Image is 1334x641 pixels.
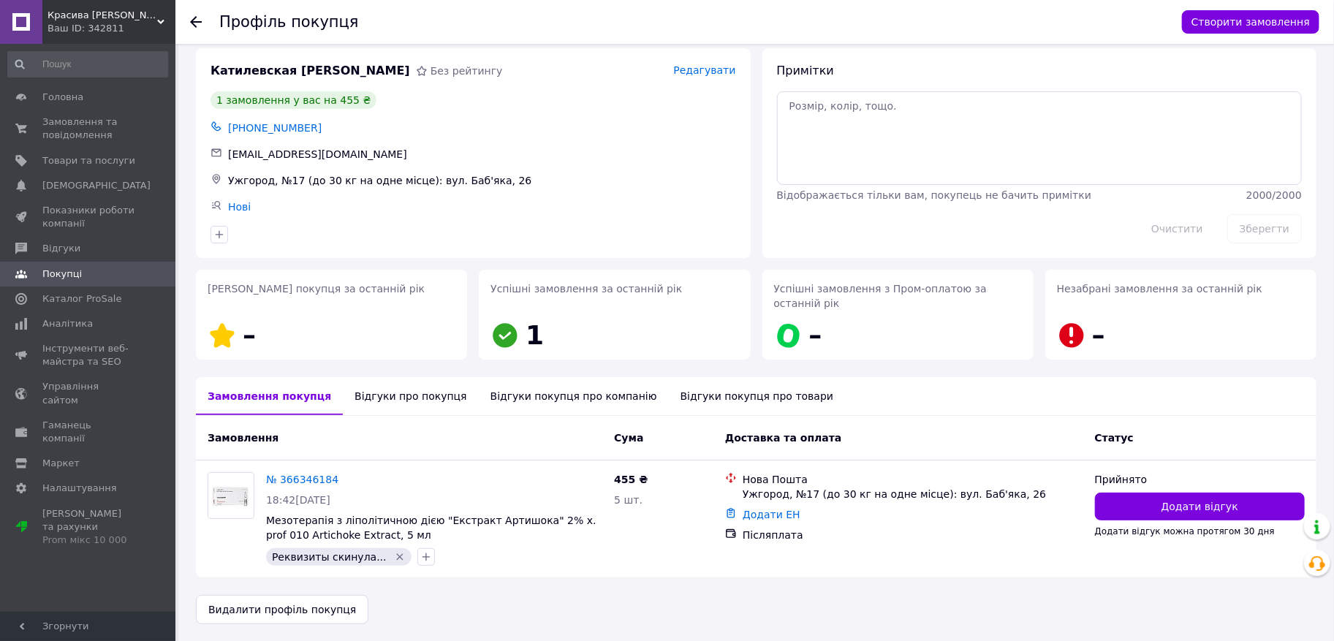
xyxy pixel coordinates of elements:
[42,154,135,167] span: Товари та послуги
[42,342,135,368] span: Інструменти веб-майстра та SEO
[431,65,503,77] span: Без рейтингу
[669,377,845,415] div: Відгуки покупця про товари
[228,122,322,134] span: [PHONE_NUMBER]
[42,115,135,142] span: Замовлення та повідомлення
[243,320,256,350] span: –
[673,64,735,76] span: Редагувати
[219,13,359,31] h1: Профіль покупця
[809,320,822,350] span: –
[42,457,80,470] span: Маркет
[777,64,834,77] span: Примітки
[1095,526,1275,536] span: Додати відгук можна протягом 30 дня
[479,377,669,415] div: Відгуки покупця про компанію
[394,551,406,563] svg: Видалити мітку
[343,377,478,415] div: Відгуки про покупця
[743,472,1083,487] div: Нова Пошта
[266,515,596,541] a: Мезотерапія з ліполітичною дією "Екстракт Артишока" 2% x. prof 010 Artichoke Extract, 5 мл
[272,551,387,563] span: Реквизиты скинула...
[42,268,82,281] span: Покупці
[208,283,425,295] span: [PERSON_NAME] покупця за останній рік
[777,189,1092,201] span: Відображається тільки вам, покупець не бачить примітки
[614,432,643,444] span: Cума
[228,148,407,160] span: [EMAIL_ADDRESS][DOMAIN_NAME]
[1095,472,1305,487] div: Прийнято
[196,595,368,624] button: Видалити профіль покупця
[42,204,135,230] span: Показники роботи компанії
[42,317,93,330] span: Аналітика
[225,170,739,191] div: Ужгород, №17 (до 30 кг на одне місце): вул. Баб'яка, 26
[42,419,135,445] span: Гаманець компанії
[48,9,157,22] span: Красива Я
[526,320,544,350] span: 1
[725,432,842,444] span: Доставка та оплата
[1161,499,1238,514] span: Додати відгук
[42,91,83,104] span: Головна
[614,474,648,485] span: 455 ₴
[211,91,376,109] div: 1 замовлення у вас на 455 ₴
[1246,189,1302,201] span: 2000 / 2000
[42,507,135,547] span: [PERSON_NAME] та рахунки
[42,380,135,406] span: Управління сайтом
[1182,10,1319,34] button: Створити замовлення
[208,472,254,519] a: Фото товару
[208,432,278,444] span: Замовлення
[743,528,1083,542] div: Післяплата
[266,474,338,485] a: № 366346184
[1095,432,1134,444] span: Статус
[190,15,202,29] div: Повернутися назад
[7,51,168,77] input: Пошук
[1057,283,1262,295] span: Незабрані замовлення за останній рік
[211,63,410,80] span: Катилевская [PERSON_NAME]
[42,242,80,255] span: Відгуки
[196,377,343,415] div: Замовлення покупця
[1095,493,1305,520] button: Додати відгук
[743,487,1083,501] div: Ужгород, №17 (до 30 кг на одне місце): вул. Баб'яка, 26
[42,292,121,306] span: Каталог ProSale
[774,283,987,309] span: Успішні замовлення з Пром-оплатою за останній рік
[614,494,643,506] span: 5 шт.
[228,201,251,213] a: Нові
[490,283,682,295] span: Успішні замовлення за останній рік
[42,179,151,192] span: [DEMOGRAPHIC_DATA]
[48,22,175,35] div: Ваш ID: 342811
[42,534,135,547] div: Prom мікс 10 000
[208,482,254,510] img: Фото товару
[266,494,330,506] span: 18:42[DATE]
[42,482,117,495] span: Налаштування
[743,509,800,520] a: Додати ЕН
[1092,320,1105,350] span: –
